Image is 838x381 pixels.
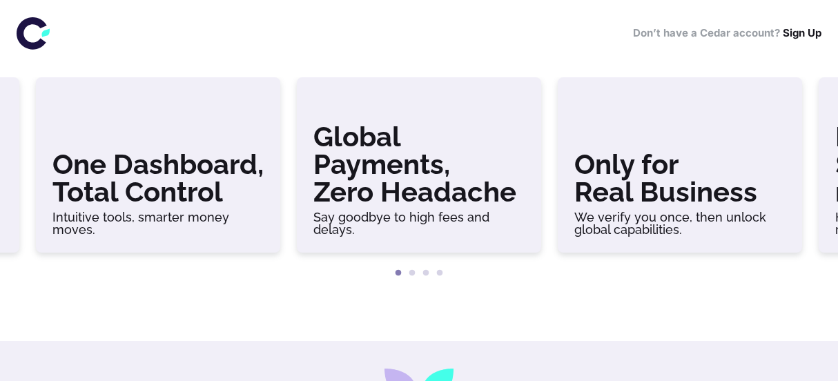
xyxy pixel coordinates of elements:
h6: Intuitive tools, smarter money moves. [52,211,264,236]
h3: One Dashboard, Total Control [52,150,264,206]
h3: Only for Real Business [574,150,786,206]
a: Sign Up [783,26,821,39]
button: 4 [433,266,447,280]
h6: Don’t have a Cedar account? [633,26,821,41]
h6: We verify you once, then unlock global capabilities. [574,211,786,236]
button: 2 [405,266,419,280]
button: 3 [419,266,433,280]
button: 1 [391,266,405,280]
h3: Global Payments, Zero Headache [313,123,525,206]
h6: Say goodbye to high fees and delays. [313,211,525,236]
